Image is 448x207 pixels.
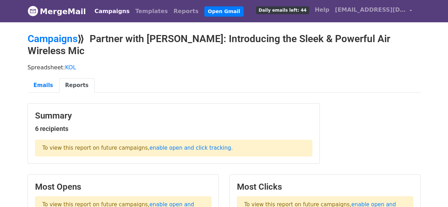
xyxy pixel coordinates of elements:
span: Daily emails left: 44 [256,6,309,14]
h5: 6 recipients [35,125,312,133]
a: Open Gmail [204,6,244,17]
p: Spreadsheet: [28,64,421,71]
h3: Most Opens [35,182,211,192]
a: Templates [132,4,171,18]
h3: Summary [35,111,312,121]
a: KOL [65,64,76,71]
a: Campaigns [92,4,132,18]
span: [EMAIL_ADDRESS][DOMAIN_NAME] [335,6,406,14]
a: [EMAIL_ADDRESS][DOMAIN_NAME] [332,3,415,19]
a: Reports [59,78,95,93]
h3: Most Clicks [237,182,413,192]
a: enable open and click tracking [149,145,231,151]
a: Help [312,3,332,17]
img: MergeMail logo [28,6,38,16]
a: MergeMail [28,4,86,19]
h2: ⟫ Partner with [PERSON_NAME]: Introducing the Sleek & Powerful Air Wireless Mic [28,33,421,57]
a: Emails [28,78,59,93]
a: Daily emails left: 44 [253,3,312,17]
p: To view this report on future campaigns, . [35,140,312,156]
a: Campaigns [28,33,78,45]
a: Reports [171,4,202,18]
